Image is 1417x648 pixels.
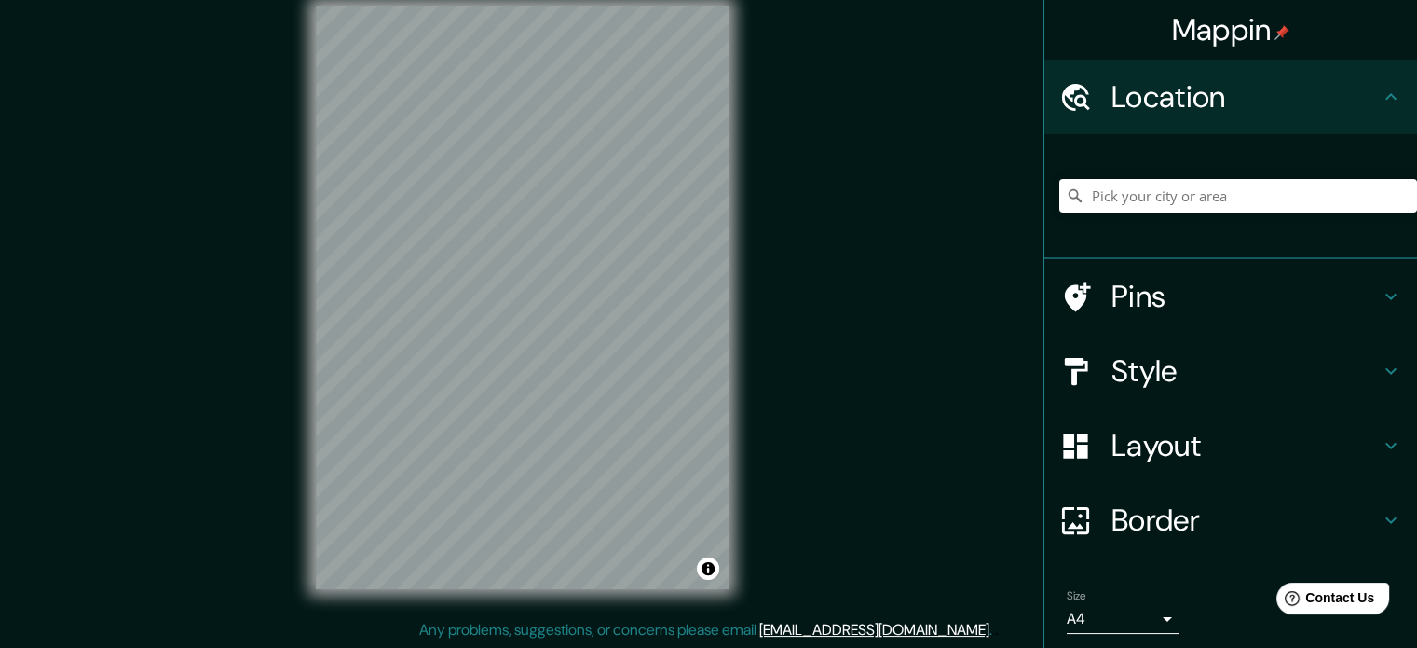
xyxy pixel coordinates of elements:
input: Pick your city or area [1059,179,1417,213]
button: Toggle attribution [697,558,719,580]
h4: Style [1111,352,1380,390]
h4: Location [1111,78,1380,116]
iframe: Help widget launcher [1251,575,1397,627]
div: Style [1044,334,1417,408]
canvas: Map [316,6,729,589]
h4: Border [1111,502,1380,539]
div: Border [1044,483,1417,558]
h4: Mappin [1172,11,1290,48]
div: . [992,619,995,641]
div: A4 [1067,604,1179,634]
div: Layout [1044,408,1417,483]
div: . [995,619,999,641]
h4: Layout [1111,427,1380,464]
div: Pins [1044,259,1417,334]
h4: Pins [1111,278,1380,315]
div: Location [1044,60,1417,134]
img: pin-icon.png [1274,25,1289,40]
label: Size [1067,588,1086,604]
p: Any problems, suggestions, or concerns please email . [419,619,992,641]
a: [EMAIL_ADDRESS][DOMAIN_NAME] [759,620,989,640]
